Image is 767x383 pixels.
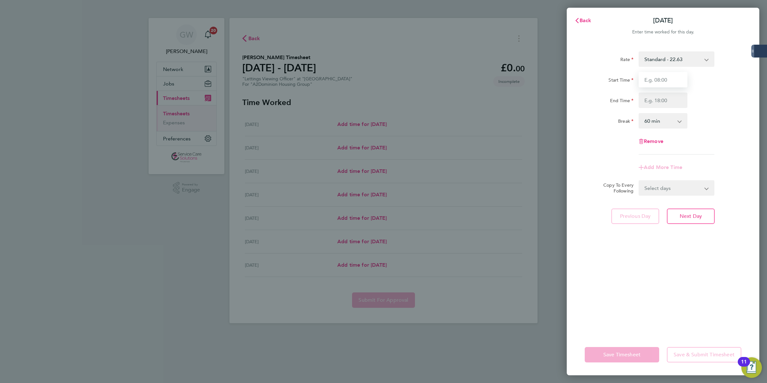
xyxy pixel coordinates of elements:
label: Copy To Every Following [598,182,633,194]
button: Open Resource Center, 11 new notifications [741,357,762,378]
label: End Time [610,98,633,105]
label: Start Time [608,77,633,85]
input: E.g. 08:00 [639,72,687,87]
button: Remove [639,139,663,144]
div: Enter time worked for this day. [567,28,759,36]
span: Next Day [680,213,702,219]
div: 11 [741,362,747,370]
p: [DATE] [653,16,673,25]
label: Rate [620,57,633,64]
button: Next Day [667,209,715,224]
span: Back [580,17,591,23]
button: Back [568,14,598,27]
label: Break [618,118,633,126]
input: E.g. 18:00 [639,93,687,108]
span: Remove [644,138,663,144]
